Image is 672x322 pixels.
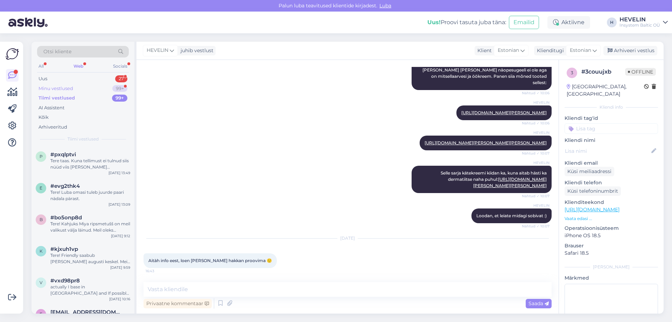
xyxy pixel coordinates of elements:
div: Tere! Friendly saabub [PERSON_NAME] augusti keskel. Meil oleks pakkuda sama toodet aga 1000ml. [U... [50,252,130,265]
div: Tere taas. Kuna tellimust ei tulnud siis nüüd viis [PERSON_NAME] hommikuse paki ära. Vabandame. [50,158,130,170]
input: Lisa tag [565,123,658,134]
div: All [37,62,45,71]
span: HEVELIN [523,160,549,165]
p: Kliendi tag'id [565,115,658,122]
span: #vxd98pr8 [50,278,80,284]
a: [URL][DOMAIN_NAME][PERSON_NAME][PERSON_NAME] [473,177,547,188]
div: Tiimi vestlused [38,95,75,102]
div: 27 [115,75,127,82]
span: Selle sarja kätekreemi kiidan ka, kuna aitab hästi ka dermatiitse naha puhul: [441,170,548,188]
div: Minu vestlused [38,85,73,92]
span: Estonian [498,47,519,54]
div: [DATE] 13:09 [108,202,130,207]
span: e [40,185,42,191]
a: HEVELINInsystem Baltic OÜ [619,17,668,28]
div: [DATE] 9:59 [110,265,130,270]
span: Luba [377,2,393,9]
div: Klient [475,47,492,54]
button: Emailid [509,16,539,29]
span: HEVELIN [523,203,549,208]
div: Proovi tasuta juba täna: [427,18,506,27]
div: Küsi meiliaadressi [565,167,614,176]
p: Brauser [565,242,658,249]
span: #pxqlptvi [50,151,76,158]
div: Tere! Kahjuks Miya ripsmetušš on meil valikust välja läinud. Meil oleks asenduseks pakkuda Love E... [50,221,130,233]
span: Estonian [570,47,591,54]
p: Safari 18.5 [565,249,658,257]
p: Klienditeekond [565,199,658,206]
div: Insystem Baltic OÜ [619,22,660,28]
a: [URL][DOMAIN_NAME][PERSON_NAME][PERSON_NAME] [425,140,547,145]
div: HEVELIN [619,17,660,22]
div: Klienditugi [534,47,564,54]
div: # 3couujxb [581,68,625,76]
div: Kõik [38,114,49,121]
div: Socials [112,62,129,71]
div: Web [72,62,85,71]
div: Küsi telefoninumbrit [565,186,621,196]
div: Uus [38,75,47,82]
div: Privaatne kommentaar [143,299,212,308]
div: AI Assistent [38,104,64,111]
p: Kliendi email [565,159,658,167]
div: [DATE] 10:16 [109,296,130,302]
span: k [40,248,43,254]
span: Offline [625,68,656,76]
span: #bo5onp8d [50,214,82,221]
div: 99+ [112,95,127,102]
div: H [607,18,617,27]
div: juhib vestlust [178,47,213,54]
div: [DATE] [143,235,552,241]
span: b [40,217,43,222]
div: [DATE] 9:12 [111,233,130,239]
span: Nähtud ✓ 10:06 [522,121,549,126]
b: Uus! [427,19,441,26]
span: #kjxuh1vp [50,246,78,252]
div: [GEOGRAPHIC_DATA], [GEOGRAPHIC_DATA] [567,83,644,98]
div: [DATE] 13:49 [108,170,130,176]
div: [PERSON_NAME] [565,264,658,270]
div: Tere! Luba omasi tuleb juurde paari nädala pärast. [50,189,130,202]
span: Nähtud ✓ 10:06 [522,90,549,96]
span: p [40,154,43,159]
span: HEVELIN [147,47,168,54]
span: 16:43 [146,268,172,274]
div: Aktiivne [547,16,590,29]
div: actually I base in [GEOGRAPHIC_DATA] and If possible I will arrange a pick up one Item confirm an... [50,284,130,296]
span: #evg2thk4 [50,183,80,189]
span: v [40,280,42,285]
span: e [40,311,42,317]
a: [URL][DOMAIN_NAME][PERSON_NAME] [461,110,547,115]
span: Tiimi vestlused [68,136,99,142]
span: Nähtud ✓ 10:07 [522,193,549,199]
span: Aitàh info eest, loen [PERSON_NAME] hakkan proovima 🙂 [148,258,272,263]
span: Otsi kliente [43,48,71,55]
img: Askly Logo [6,47,19,61]
p: Operatsioonisüsteem [565,225,658,232]
div: Arhiveeri vestlus [603,46,657,55]
span: Nähtud ✓ 10:07 [522,151,549,156]
a: [URL][DOMAIN_NAME] [565,206,619,213]
p: Vaata edasi ... [565,215,658,222]
span: HEVELIN [523,130,549,135]
span: HEVELIN [523,100,549,105]
div: Kliendi info [565,104,658,110]
span: Saada [528,300,549,307]
span: Loodan, et leiate midagi sobivat :) [476,213,547,218]
span: 3 [571,70,573,75]
span: Nähtud ✓ 10:07 [522,224,549,229]
span: eerma07@hotmail.com [50,309,123,315]
p: Kliendi nimi [565,137,658,144]
input: Lisa nimi [565,147,650,155]
p: Märkmed [565,274,658,282]
div: 99+ [112,85,127,92]
p: iPhone OS 18.5 [565,232,658,239]
p: Kliendi telefon [565,179,658,186]
div: Arhiveeritud [38,124,67,131]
